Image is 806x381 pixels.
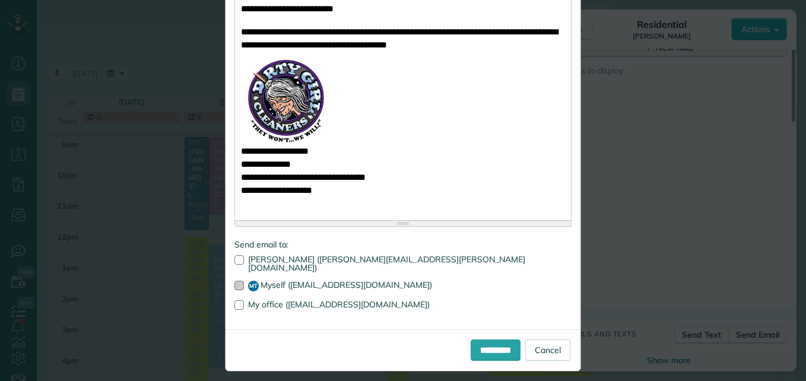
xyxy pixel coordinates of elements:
label: My office ([EMAIL_ADDRESS][DOMAIN_NAME]) [234,300,572,309]
label: [PERSON_NAME] ([PERSON_NAME][EMAIL_ADDRESS][PERSON_NAME][DOMAIN_NAME]) [234,255,572,272]
label: Send email to: [234,239,572,250]
label: Myself ([EMAIL_ADDRESS][DOMAIN_NAME]) [234,281,572,291]
a: Cancel [525,339,570,361]
div: Resize [235,221,571,226]
span: MT [248,281,259,291]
